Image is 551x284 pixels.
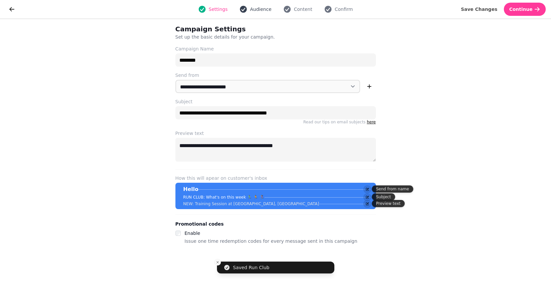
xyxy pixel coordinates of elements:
label: How this will apear on customer's inbox [175,175,376,181]
label: Campaign Name [175,46,376,52]
p: Set up the basic details for your campaign. [175,34,344,40]
legend: Promotional codes [175,220,224,228]
span: Audience [250,6,271,13]
label: Preview text [175,130,376,137]
p: RUN CLUB: What's on this week 🏃‍♂️ 🏃 🏃‍♀️ [183,195,265,200]
p: Issue one time redemption codes for every message sent in this campaign [185,237,357,245]
button: Continue [504,3,546,16]
span: Save Changes [461,7,498,12]
p: Hello [183,185,199,193]
span: Settings [209,6,228,13]
div: Preview text [372,200,405,207]
span: Content [294,6,312,13]
div: Send from name [372,185,413,193]
button: go back [5,3,18,16]
button: Save Changes [456,3,503,16]
p: NEW: Training Session at [GEOGRAPHIC_DATA], [GEOGRAPHIC_DATA] [183,201,319,206]
div: Subject [372,193,395,201]
h2: Campaign Settings [175,24,302,34]
p: Read our tips on email subjects [175,119,376,125]
span: Continue [509,7,533,12]
button: Close toast [214,259,221,266]
label: Enable [185,231,200,236]
a: here [367,120,376,124]
div: Saved Run Club [233,264,269,271]
label: Send from [175,72,376,79]
span: Confirm [335,6,353,13]
label: Subject [175,98,376,105]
